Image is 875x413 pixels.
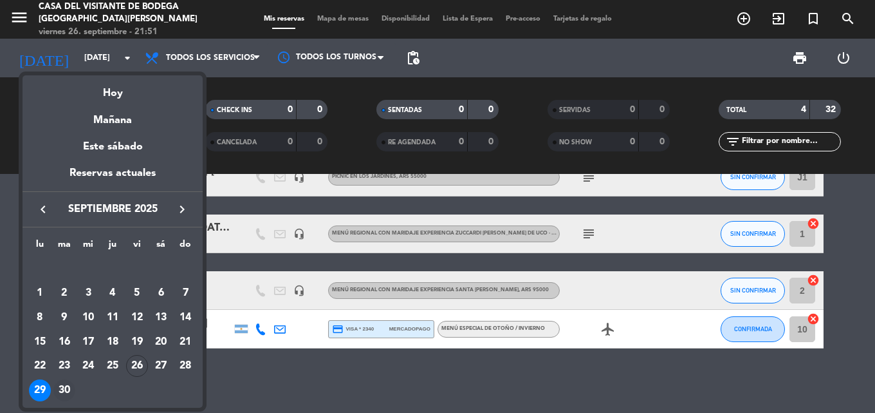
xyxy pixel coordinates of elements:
[126,307,148,329] div: 12
[23,129,203,165] div: Este sábado
[77,355,99,377] div: 24
[102,307,124,329] div: 11
[100,354,125,379] td: 25 de septiembre de 2025
[29,331,51,353] div: 15
[173,237,198,257] th: domingo
[170,201,194,218] button: keyboard_arrow_right
[52,282,77,306] td: 2 de septiembre de 2025
[102,355,124,377] div: 25
[29,355,51,377] div: 22
[173,330,198,354] td: 21 de septiembre de 2025
[77,307,99,329] div: 10
[174,331,196,353] div: 21
[52,378,77,403] td: 30 de septiembre de 2025
[35,202,51,217] i: keyboard_arrow_left
[76,305,100,330] td: 10 de septiembre de 2025
[28,305,52,330] td: 8 de septiembre de 2025
[76,330,100,354] td: 17 de septiembre de 2025
[77,331,99,353] div: 17
[28,237,52,257] th: lunes
[174,202,190,217] i: keyboard_arrow_right
[102,331,124,353] div: 18
[126,355,148,377] div: 26
[28,378,52,403] td: 29 de septiembre de 2025
[126,282,148,304] div: 5
[174,307,196,329] div: 14
[53,355,75,377] div: 23
[32,201,55,218] button: keyboard_arrow_left
[149,330,174,354] td: 20 de septiembre de 2025
[174,355,196,377] div: 28
[100,282,125,306] td: 4 de septiembre de 2025
[125,237,149,257] th: viernes
[125,305,149,330] td: 12 de septiembre de 2025
[76,354,100,379] td: 24 de septiembre de 2025
[52,330,77,354] td: 16 de septiembre de 2025
[55,201,170,218] span: septiembre 2025
[150,355,172,377] div: 27
[150,307,172,329] div: 13
[100,237,125,257] th: jueves
[53,331,75,353] div: 16
[150,282,172,304] div: 6
[125,282,149,306] td: 5 de septiembre de 2025
[23,165,203,191] div: Reservas actuales
[149,237,174,257] th: sábado
[29,307,51,329] div: 8
[28,330,52,354] td: 15 de septiembre de 2025
[174,282,196,304] div: 7
[28,282,52,306] td: 1 de septiembre de 2025
[28,257,198,282] td: SEP.
[100,330,125,354] td: 18 de septiembre de 2025
[23,102,203,129] div: Mañana
[149,354,174,379] td: 27 de septiembre de 2025
[28,354,52,379] td: 22 de septiembre de 2025
[76,282,100,306] td: 3 de septiembre de 2025
[149,305,174,330] td: 13 de septiembre de 2025
[29,379,51,401] div: 29
[53,282,75,304] div: 2
[173,305,198,330] td: 14 de septiembre de 2025
[173,354,198,379] td: 28 de septiembre de 2025
[53,379,75,401] div: 30
[23,75,203,102] div: Hoy
[52,237,77,257] th: martes
[76,237,100,257] th: miércoles
[77,282,99,304] div: 3
[29,282,51,304] div: 1
[53,307,75,329] div: 9
[149,282,174,306] td: 6 de septiembre de 2025
[125,354,149,379] td: 26 de septiembre de 2025
[52,354,77,379] td: 23 de septiembre de 2025
[125,330,149,354] td: 19 de septiembre de 2025
[52,305,77,330] td: 9 de septiembre de 2025
[100,305,125,330] td: 11 de septiembre de 2025
[173,282,198,306] td: 7 de septiembre de 2025
[102,282,124,304] div: 4
[150,331,172,353] div: 20
[126,331,148,353] div: 19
